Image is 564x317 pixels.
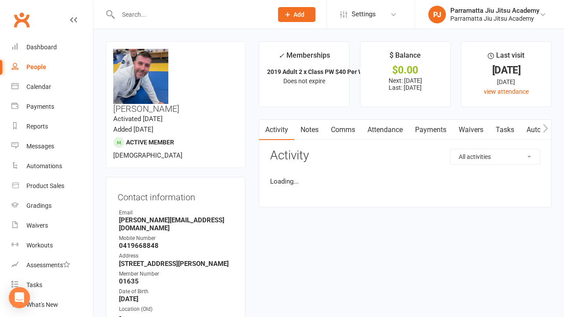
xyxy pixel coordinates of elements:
[119,216,234,232] strong: [PERSON_NAME][EMAIL_ADDRESS][DOMAIN_NAME]
[453,120,490,140] a: Waivers
[352,4,376,24] span: Settings
[11,57,93,77] a: People
[11,236,93,255] a: Workouts
[488,50,524,66] div: Last visit
[119,242,234,250] strong: 0419668848
[368,77,442,91] p: Next: [DATE] Last: [DATE]
[119,252,234,260] div: Address
[26,222,48,229] div: Waivers
[119,288,234,296] div: Date of Birth
[490,120,520,140] a: Tasks
[26,44,57,51] div: Dashboard
[278,7,315,22] button: Add
[11,37,93,57] a: Dashboard
[113,151,182,159] span: [DEMOGRAPHIC_DATA]
[118,189,234,202] h3: Contact information
[11,295,93,315] a: What's New
[484,88,529,95] a: view attendance
[325,120,361,140] a: Comms
[11,77,93,97] a: Calendar
[26,103,54,110] div: Payments
[11,156,93,176] a: Automations
[26,182,64,189] div: Product Sales
[26,301,58,308] div: What's New
[294,120,325,140] a: Notes
[428,6,446,23] div: PJ
[26,83,51,90] div: Calendar
[11,196,93,216] a: Gradings
[26,123,48,130] div: Reports
[113,49,168,104] img: image1738973089.png
[26,242,53,249] div: Workouts
[409,120,453,140] a: Payments
[119,305,234,313] div: Location (Old)
[11,255,93,275] a: Assessments
[11,275,93,295] a: Tasks
[113,125,153,133] time: Added [DATE]
[11,9,33,31] a: Clubworx
[26,262,70,269] div: Assessments
[26,281,42,288] div: Tasks
[361,120,409,140] a: Attendance
[278,50,330,66] div: Memberships
[267,68,374,75] strong: 2019 Adult 2 x Class PW $40 Per Week
[26,63,46,70] div: People
[11,176,93,196] a: Product Sales
[11,97,93,117] a: Payments
[119,234,234,243] div: Mobile Number
[293,11,304,18] span: Add
[450,7,539,15] div: Parramatta Jiu Jitsu Academy
[113,49,238,114] h3: [PERSON_NAME]
[469,77,543,87] div: [DATE]
[119,260,234,268] strong: [STREET_ADDRESS][PERSON_NAME]
[119,295,234,303] strong: [DATE]
[11,216,93,236] a: Waivers
[283,77,325,85] span: Does not expire
[9,287,30,308] div: Open Intercom Messenger
[270,176,540,187] li: Loading...
[450,15,539,22] div: Parramatta Jiu Jitsu Academy
[278,52,284,60] i: ✓
[119,270,234,278] div: Member Number
[26,202,52,209] div: Gradings
[469,66,543,75] div: [DATE]
[126,139,174,146] span: Active member
[119,277,234,285] strong: 01635
[119,209,234,217] div: Email
[270,149,540,162] h3: Activity
[115,8,267,21] input: Search...
[11,136,93,156] a: Messages
[26,162,62,170] div: Automations
[368,66,442,75] div: $0.00
[26,143,54,150] div: Messages
[11,117,93,136] a: Reports
[390,50,421,66] div: $ Balance
[259,120,294,140] a: Activity
[113,115,163,123] time: Activated [DATE]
